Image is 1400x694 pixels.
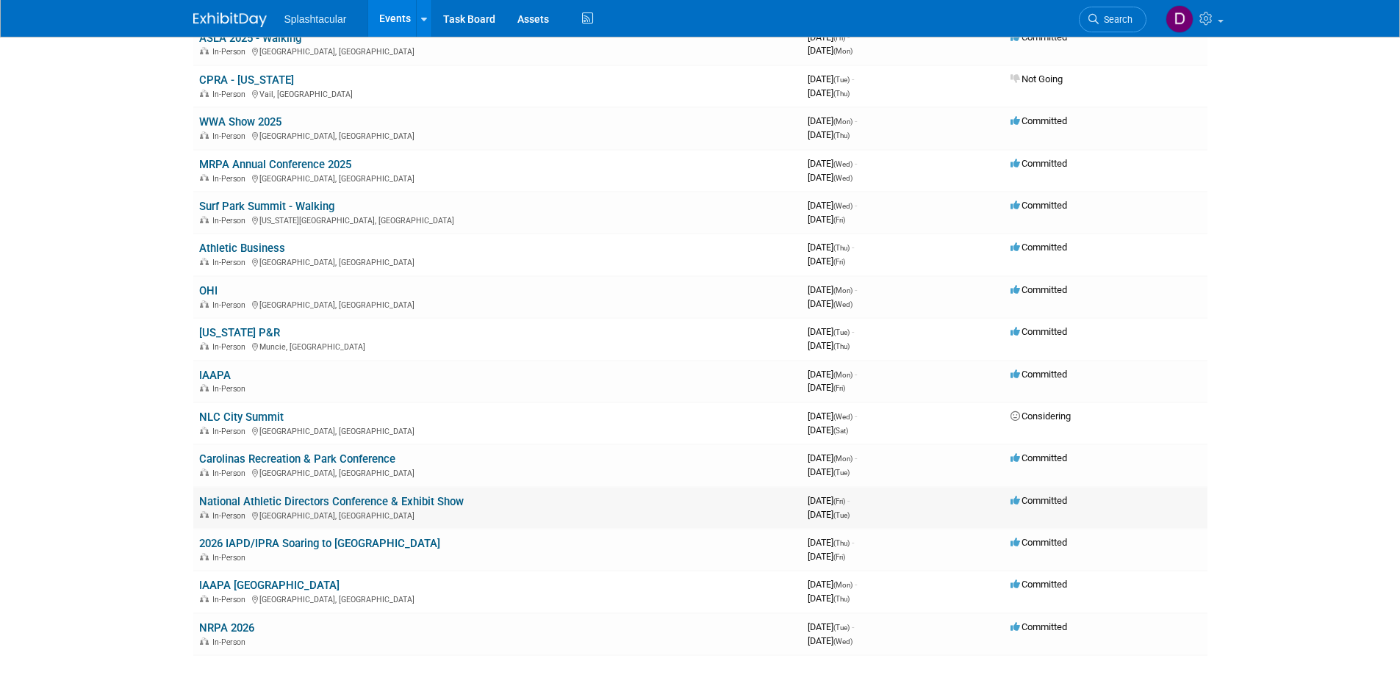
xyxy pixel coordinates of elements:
[212,90,250,99] span: In-Person
[199,369,231,382] a: IAAPA
[193,12,267,27] img: ExhibitDay
[200,216,209,223] img: In-Person Event
[1010,200,1067,211] span: Committed
[855,200,857,211] span: -
[808,424,848,435] span: [DATE]
[212,174,250,184] span: In-Person
[200,174,209,181] img: In-Person Event
[200,553,209,560] img: In-Person Event
[847,32,850,43] span: -
[1099,14,1132,25] span: Search
[855,579,857,590] span: -
[212,131,250,141] span: In-Person
[833,413,852,421] span: (Wed)
[808,214,845,225] span: [DATE]
[808,621,854,632] span: [DATE]
[199,242,285,255] a: Athletic Business
[212,553,250,563] span: In-Person
[833,342,850,350] span: (Thu)
[808,242,854,253] span: [DATE]
[200,258,209,265] img: In-Person Event
[808,129,850,140] span: [DATE]
[808,369,857,380] span: [DATE]
[1010,411,1071,422] span: Considering
[808,200,857,211] span: [DATE]
[200,511,209,518] img: In-Person Event
[212,258,250,267] span: In-Person
[200,384,209,391] img: In-Person Event
[199,158,351,171] a: MRPA Annual Conference 2025
[199,73,294,87] a: CPRA - [US_STATE]
[200,342,209,350] img: In-Person Event
[833,497,845,505] span: (Fri)
[852,537,854,548] span: -
[808,551,845,562] span: [DATE]
[833,160,852,168] span: (Wed)
[199,172,796,184] div: [GEOGRAPHIC_DATA], [GEOGRAPHIC_DATA]
[808,32,850,43] span: [DATE]
[808,172,852,183] span: [DATE]
[212,384,250,394] span: In-Person
[1010,115,1067,126] span: Committed
[808,537,854,548] span: [DATE]
[200,90,209,97] img: In-Person Event
[852,326,854,337] span: -
[212,637,250,647] span: In-Person
[199,87,796,99] div: Vail, [GEOGRAPHIC_DATA]
[212,595,250,604] span: In-Person
[212,427,250,436] span: In-Person
[808,326,854,337] span: [DATE]
[808,256,845,267] span: [DATE]
[833,581,852,589] span: (Mon)
[199,340,796,352] div: Muncie, [GEOGRAPHIC_DATA]
[808,509,850,520] span: [DATE]
[833,131,850,140] span: (Thu)
[833,300,852,308] span: (Wed)
[199,129,796,141] div: [GEOGRAPHIC_DATA], [GEOGRAPHIC_DATA]
[199,115,281,129] a: WWA Show 2025
[808,298,852,309] span: [DATE]
[855,115,857,126] span: -
[199,593,796,604] div: [GEOGRAPHIC_DATA], [GEOGRAPHIC_DATA]
[1079,7,1146,32] a: Search
[833,244,850,252] span: (Thu)
[808,284,857,295] span: [DATE]
[833,216,845,224] span: (Fri)
[833,76,850,84] span: (Tue)
[199,326,280,339] a: [US_STATE] P&R
[852,242,854,253] span: -
[855,158,857,169] span: -
[833,371,852,379] span: (Mon)
[808,115,857,126] span: [DATE]
[833,539,850,547] span: (Thu)
[833,202,852,210] span: (Wed)
[833,553,845,561] span: (Fri)
[212,342,250,352] span: In-Person
[808,466,850,477] span: [DATE]
[833,286,852,294] span: (Mon)
[199,621,254,635] a: NRPA 2026
[833,258,845,266] span: (Fri)
[199,32,301,45] a: ASLA 2025 - Walking
[1010,284,1067,295] span: Committed
[1010,452,1067,463] span: Committed
[852,621,854,632] span: -
[808,635,852,646] span: [DATE]
[833,47,852,55] span: (Mon)
[847,495,850,506] span: -
[199,537,440,550] a: 2026 IAPD/IPRA Soaring to [GEOGRAPHIC_DATA]
[833,623,850,632] span: (Tue)
[200,469,209,476] img: In-Person Event
[1010,369,1067,380] span: Committed
[808,158,857,169] span: [DATE]
[1010,621,1067,632] span: Committed
[199,466,796,478] div: [GEOGRAPHIC_DATA], [GEOGRAPHIC_DATA]
[833,328,850,336] span: (Tue)
[200,637,209,645] img: In-Person Event
[855,284,857,295] span: -
[212,216,250,225] span: In-Person
[1010,158,1067,169] span: Committed
[855,452,857,463] span: -
[199,298,796,310] div: [GEOGRAPHIC_DATA], [GEOGRAPHIC_DATA]
[833,511,850,519] span: (Tue)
